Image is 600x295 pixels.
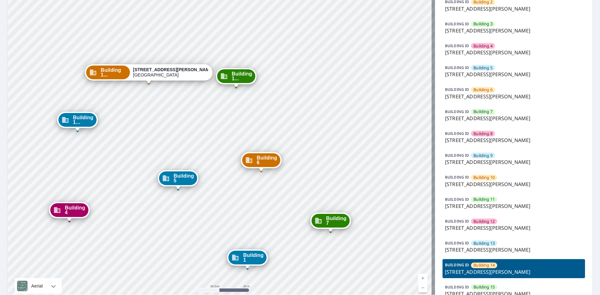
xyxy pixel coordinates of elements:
p: BUILDING ID [445,284,469,290]
span: Building 6 [473,87,492,93]
span: Building 3 [473,21,492,27]
span: Building 5 [173,174,194,183]
p: BUILDING ID [445,175,469,180]
p: BUILDING ID [445,43,469,48]
div: Dropped pin, building Building 7, Commercial property, 19199 Jackson Court Elk River, MN 55330 [310,213,351,232]
span: Building 14 [473,262,495,268]
span: Building 4 [473,43,492,49]
p: BUILDING ID [445,240,469,246]
a: Current Level 19, Zoom Out [418,283,427,293]
span: Building 7 [326,216,347,225]
p: BUILDING ID [445,87,469,92]
p: BUILDING ID [445,219,469,224]
div: Dropped pin, building Building 4, Commercial property, 19199 Jackson Court Elk River, MN 55330 [49,202,89,221]
p: [STREET_ADDRESS][PERSON_NAME] [445,180,582,188]
span: Building 15 [473,284,495,290]
p: BUILDING ID [445,21,469,27]
strong: [STREET_ADDRESS][PERSON_NAME] [133,67,214,72]
span: Building 1... [73,115,93,125]
span: Building 9 [473,153,492,159]
span: Building 4 [65,205,85,215]
div: Dropped pin, building Building 1, Commercial property, 19199 Jackson Court Elk River, MN 55330 [227,249,268,269]
p: [STREET_ADDRESS][PERSON_NAME] [445,136,582,144]
p: [STREET_ADDRESS][PERSON_NAME] [445,49,582,56]
div: Aerial [15,278,62,294]
div: Dropped pin, building Building 5, Commercial property, 19199 Jackson Court Elk River, MN 55330 [157,170,198,189]
p: BUILDING ID [445,131,469,136]
p: BUILDING ID [445,109,469,114]
div: Dropped pin, building Building 15, Commercial property, 19199 Jackson Court Elk River, MN 55330 [216,68,256,87]
p: [STREET_ADDRESS][PERSON_NAME] [445,93,582,100]
div: Dropped pin, building Building 14, Commercial property, 19199 Jackson Court Elk River, MN 55330 [85,64,212,84]
span: Building 11 [473,196,495,202]
p: [STREET_ADDRESS][PERSON_NAME] [445,202,582,210]
span: Building 5 [473,65,492,71]
p: BUILDING ID [445,197,469,202]
span: Building 13 [473,240,495,246]
p: [STREET_ADDRESS][PERSON_NAME] [445,268,582,276]
p: [STREET_ADDRESS][PERSON_NAME] [445,5,582,12]
p: [STREET_ADDRESS][PERSON_NAME] [445,224,582,232]
div: Dropped pin, building Building 6, Commercial property, 19199 Jackson Court Elk River, MN 55330 [241,152,281,171]
span: Building 7 [473,109,492,115]
p: BUILDING ID [445,65,469,70]
a: Current Level 19, Zoom In [418,274,427,283]
div: [GEOGRAPHIC_DATA] [133,67,208,78]
p: BUILDING ID [445,262,469,268]
p: [STREET_ADDRESS][PERSON_NAME] [445,115,582,122]
p: [STREET_ADDRESS][PERSON_NAME] [445,246,582,253]
span: Building 6 [257,155,277,165]
p: [STREET_ADDRESS][PERSON_NAME] [445,71,582,78]
div: Dropped pin, building Building 13, Commercial property, 19199 Jackson Court Elk River, MN 55330 [57,112,98,131]
span: Building 1... [232,71,252,81]
span: Building 8 [473,131,492,137]
p: [STREET_ADDRESS][PERSON_NAME] [445,158,582,166]
span: Building 1 [243,253,263,262]
p: BUILDING ID [445,153,469,158]
span: Building 1... [101,68,127,77]
div: Aerial [29,278,45,294]
span: Building 10 [473,175,495,180]
p: [STREET_ADDRESS][PERSON_NAME] [445,27,582,34]
span: Building 12 [473,219,495,224]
